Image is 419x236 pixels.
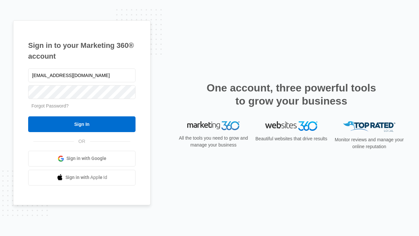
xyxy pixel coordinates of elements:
[187,121,240,130] img: Marketing 360
[28,151,136,167] a: Sign in with Google
[28,116,136,132] input: Sign In
[205,81,378,108] h2: One account, three powerful tools to grow your business
[74,138,90,145] span: OR
[333,136,406,150] p: Monitor reviews and manage your online reputation
[177,135,250,148] p: All the tools you need to grow and manage your business
[28,69,136,82] input: Email
[66,155,106,162] span: Sign in with Google
[255,135,328,142] p: Beautiful websites that drive results
[265,121,318,131] img: Websites 360
[65,174,107,181] span: Sign in with Apple Id
[31,103,69,108] a: Forgot Password?
[28,170,136,186] a: Sign in with Apple Id
[28,40,136,62] h1: Sign in to your Marketing 360® account
[343,121,395,132] img: Top Rated Local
